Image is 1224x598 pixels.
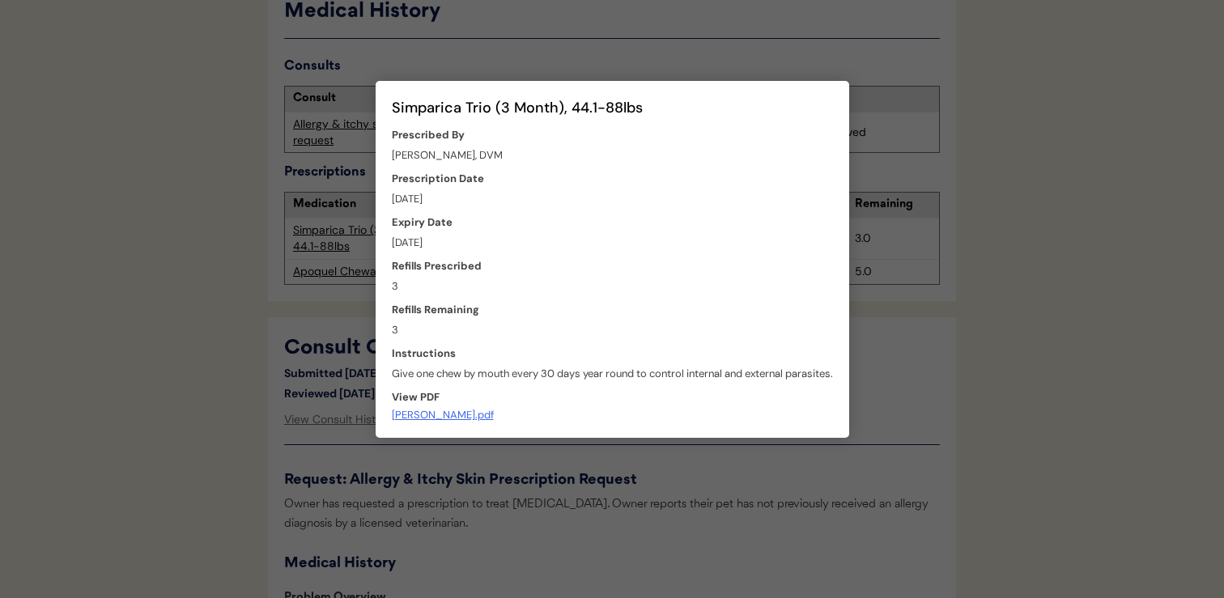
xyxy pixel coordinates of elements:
[392,366,833,382] div: Give one chew by mouth every 30 days year round to control internal and external parasites.
[392,214,453,231] div: Expiry Date
[392,322,398,338] div: 3
[392,191,423,207] div: [DATE]
[392,235,423,251] div: [DATE]
[392,127,465,143] div: Prescribed By
[392,278,398,295] div: 3
[392,258,482,274] div: Refills Prescribed
[392,147,503,163] div: [PERSON_NAME], DVM
[392,97,833,119] div: Simparica Trio (3 Month), 44.1-88lbs
[392,171,484,187] div: Prescription Date
[392,302,479,318] div: Refills Remaining
[392,346,456,362] div: Instructions
[392,389,440,405] div: View PDF
[392,409,494,422] div: [PERSON_NAME].pdf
